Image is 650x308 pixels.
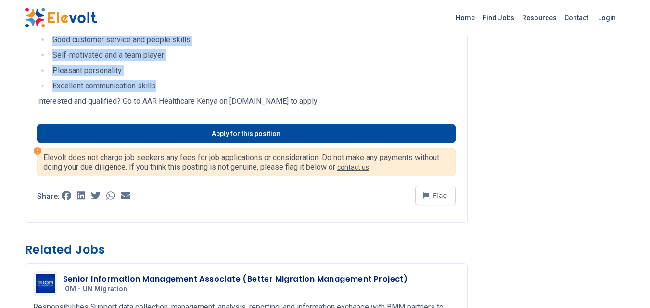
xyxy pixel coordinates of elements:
p: Share: [37,193,60,200]
p: Interested and qualified? Go to AAR Healthcare Kenya on [DOMAIN_NAME] to apply [37,96,456,107]
a: Apply for this position [37,124,456,143]
li: Excellent communication skills [50,80,456,92]
a: Home [452,10,479,25]
a: Contact [561,10,592,25]
span: IOM - UN Migration [63,285,127,294]
li: Self-motivated and a team player [50,49,456,61]
button: Flag [415,186,456,205]
li: Good customer service and people skills [50,34,456,46]
a: Resources [518,10,561,25]
p: Elevolt does not charge job seekers any fees for job applications or consideration. Do not make a... [43,153,449,172]
h3: Related Jobs [25,242,468,258]
img: IOM - UN Migration [36,274,55,293]
h3: Senior Information Management Associate (Better Migration Management Project) [63,273,408,285]
iframe: Advertisement [483,3,625,291]
a: contact us [337,163,369,171]
img: Elevolt [25,8,97,28]
li: Pleasant personality [50,65,456,76]
iframe: Chat Widget [602,262,650,308]
a: Find Jobs [479,10,518,25]
a: Login [592,8,622,27]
